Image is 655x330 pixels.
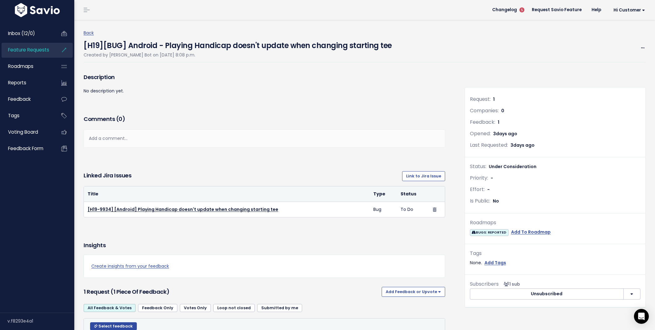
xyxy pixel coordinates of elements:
[587,5,606,15] a: Help
[84,37,392,51] h4: [H19][BUG] Android - Playing Handicap doesn't update when changing starting tee
[84,73,445,82] h3: Description
[397,202,429,217] td: To Do
[402,171,445,181] a: Link to Jira Issue
[119,115,122,123] span: 0
[88,206,278,212] a: [H19-9934] [Android] Playing Handicap doesn't update when changing starting tee
[606,5,650,15] a: Hi Customer
[470,118,495,126] span: Feedback:
[470,288,624,300] button: Unsubscribed
[513,142,535,148] span: days ago
[84,30,94,36] a: Back
[493,198,499,204] span: No
[498,119,499,125] span: 1
[84,115,445,123] h3: Comments ( )
[138,304,177,312] a: Feedback Only
[370,202,397,217] td: Bug
[489,163,536,170] span: Under Consideration
[8,96,31,102] span: Feedback
[491,175,493,181] span: -
[2,43,51,57] a: Feature Requests
[470,163,486,170] span: Status:
[2,92,51,106] a: Feedback
[84,171,131,181] h3: Linked Jira issues
[493,131,517,137] span: 3
[213,304,255,312] a: Loop not closed
[84,186,370,202] th: Title
[84,241,106,250] h3: Insights
[614,8,645,12] span: Hi Customer
[470,141,508,149] span: Last Requested:
[501,281,520,287] span: <p><strong>Subscribers</strong><br><br> - Nuno Grazina<br> </p>
[510,142,535,148] span: 3
[397,186,429,202] th: Status
[493,96,495,102] span: 1
[370,186,397,202] th: Type
[180,304,211,312] a: Votes Only
[98,323,133,329] span: Select feedback
[8,145,43,152] span: Feedback form
[2,109,51,123] a: Tags
[84,288,379,296] h3: 1 Request (1 piece of Feedback)
[496,131,517,137] span: days ago
[484,259,506,267] a: Add Tags
[527,5,587,15] a: Request Savio Feature
[519,7,524,12] span: 5
[7,313,74,329] div: v.f8293e4a1
[257,304,302,312] a: Submitted by me
[8,129,38,135] span: Voting Board
[470,259,640,267] div: None.
[487,186,490,193] span: -
[492,8,517,12] span: Changelog
[2,76,51,90] a: Reports
[84,304,136,312] a: All Feedback & Votes
[470,229,509,236] span: BUGS: REPORTED
[13,3,61,17] img: logo-white.9d6f32f41409.svg
[470,249,640,258] div: Tags
[8,112,20,119] span: Tags
[634,309,649,324] div: Open Intercom Messenger
[84,52,195,58] span: Created by [PERSON_NAME] Bot on [DATE] 8:08 p.m.
[8,63,33,69] span: Roadmaps
[470,218,640,227] div: Roadmaps
[8,79,26,86] span: Reports
[470,130,491,137] span: Opened:
[2,26,51,41] a: Inbox (12/0)
[2,59,51,74] a: Roadmaps
[470,107,499,114] span: Companies:
[470,280,499,288] span: Subscribers
[470,197,490,204] span: Is Public:
[511,228,551,236] a: Add To Roadmap
[91,262,437,270] a: Create insights from your feedback
[501,108,504,114] span: 0
[84,129,445,148] div: Add a comment...
[8,30,35,37] span: Inbox (12/0)
[84,87,445,95] p: No description yet.
[470,186,485,193] span: Effort:
[2,125,51,139] a: Voting Board
[470,96,491,103] span: Request:
[2,141,51,156] a: Feedback form
[8,47,49,53] span: Feature Requests
[382,287,445,297] button: Add Feedback or Upvote
[470,174,488,181] span: Priority:
[470,228,509,236] a: BUGS: REPORTED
